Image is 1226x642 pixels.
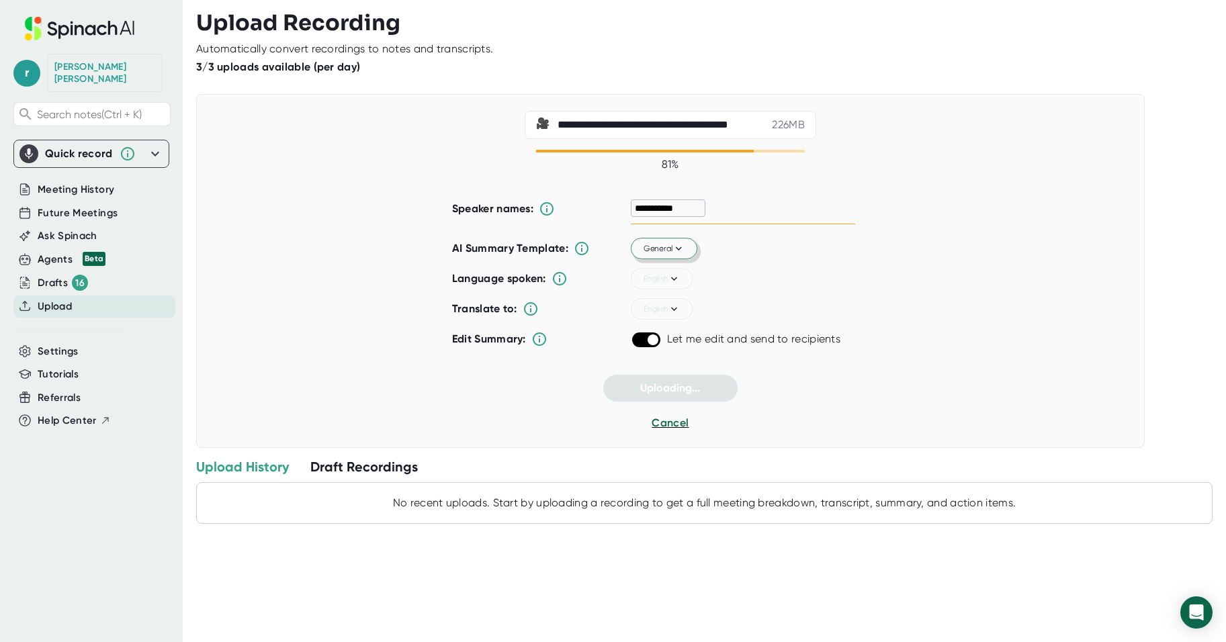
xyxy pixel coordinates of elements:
button: Help Center [38,413,111,428]
div: Draft Recordings [310,458,418,475]
button: Uploading... [603,375,738,402]
b: Speaker names: [452,202,533,215]
button: Ask Spinach [38,228,97,244]
button: Cancel [652,415,689,431]
div: 16 [72,275,88,291]
b: 3/3 uploads available (per day) [196,60,360,73]
b: Edit Summary: [452,332,526,345]
span: Search notes (Ctrl + K) [37,108,142,121]
button: English [631,269,693,290]
span: Help Center [38,413,97,428]
span: video [536,117,552,133]
div: Upload History [196,458,289,475]
button: English [631,299,693,320]
div: Drafts [38,275,88,291]
div: Open Intercom Messenger [1180,596,1213,629]
div: Quick record [45,147,113,160]
div: Let me edit and send to recipients [667,332,840,346]
span: Uploading... [640,381,700,394]
button: General [631,238,697,260]
span: General [644,242,685,255]
h3: Upload Recording [196,10,1213,36]
button: Settings [38,344,79,359]
button: Referrals [38,390,81,406]
b: Translate to: [452,302,517,315]
b: AI Summary Template: [452,242,568,255]
button: Tutorials [38,367,79,382]
div: Agents [38,252,105,267]
div: 81 % [536,158,805,171]
span: r [13,60,40,87]
button: Agents Beta [38,252,105,267]
span: Cancel [652,416,689,429]
button: Upload [38,299,72,314]
div: Rick Bashaw [54,61,155,85]
div: No recent uploads. Start by uploading a recording to get a full meeting breakdown, transcript, su... [204,496,1205,510]
div: Beta [83,252,105,266]
div: Quick record [19,140,163,167]
span: English [644,303,681,315]
div: 226 MB [772,118,805,132]
b: Language spoken: [452,272,546,285]
button: Future Meetings [38,205,118,221]
span: English [644,273,681,285]
button: Drafts 16 [38,275,88,291]
button: Meeting History [38,182,114,197]
div: Automatically convert recordings to notes and transcripts. [196,42,493,56]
